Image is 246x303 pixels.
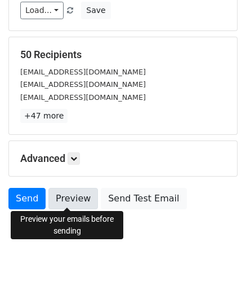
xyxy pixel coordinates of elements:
a: +47 more [20,109,68,123]
a: Send Test Email [101,188,186,209]
small: [EMAIL_ADDRESS][DOMAIN_NAME] [20,68,146,76]
small: [EMAIL_ADDRESS][DOMAIN_NAME] [20,93,146,102]
a: Load... [20,2,64,19]
small: [EMAIL_ADDRESS][DOMAIN_NAME] [20,80,146,89]
a: Preview [48,188,98,209]
button: Save [81,2,110,19]
h5: 50 Recipients [20,49,226,61]
div: Preview your emails before sending [11,211,123,239]
h5: Advanced [20,152,226,165]
a: Send [8,188,46,209]
iframe: Chat Widget [190,249,246,303]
